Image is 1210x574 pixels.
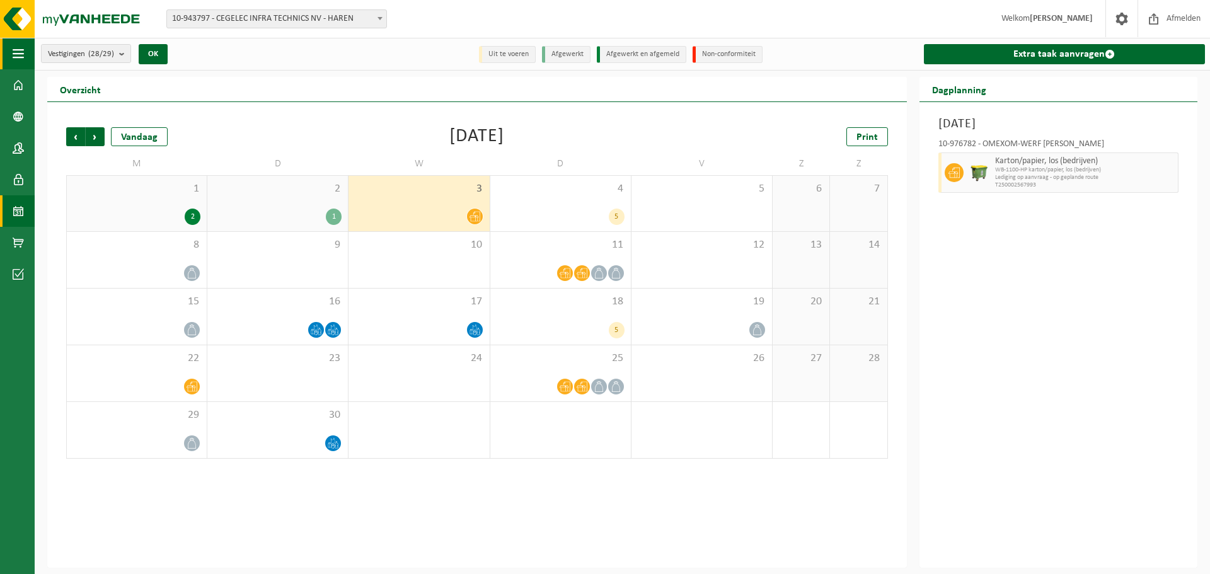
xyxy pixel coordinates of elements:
[111,127,168,146] div: Vandaag
[355,352,483,365] span: 24
[326,209,342,225] div: 1
[830,152,887,175] td: Z
[995,166,1175,174] span: WB-1100-HP karton/papier, los (bedrijven)
[1030,14,1093,23] strong: [PERSON_NAME]
[214,182,342,196] span: 2
[609,209,625,225] div: 5
[166,9,387,28] span: 10-943797 - CEGELEC INFRA TECHNICS NV - HAREN
[355,238,483,252] span: 10
[779,295,823,309] span: 20
[631,152,773,175] td: V
[355,182,483,196] span: 3
[66,127,85,146] span: Vorige
[73,238,200,252] span: 8
[214,408,342,422] span: 30
[995,174,1175,181] span: Lediging op aanvraag - op geplande route
[638,295,766,309] span: 19
[139,44,168,64] button: OK
[938,115,1178,134] h3: [DATE]
[779,238,823,252] span: 13
[924,44,1205,64] a: Extra taak aanvragen
[970,163,989,182] img: WB-1100-HPE-GN-50
[41,44,131,63] button: Vestigingen(28/29)
[497,238,625,252] span: 11
[609,322,625,338] div: 5
[449,127,504,146] div: [DATE]
[995,181,1175,189] span: T250002567993
[214,295,342,309] span: 16
[73,295,200,309] span: 15
[66,152,207,175] td: M
[836,182,880,196] span: 7
[779,352,823,365] span: 27
[86,127,105,146] span: Volgende
[638,238,766,252] span: 12
[490,152,631,175] td: D
[856,132,878,142] span: Print
[349,152,490,175] td: W
[214,352,342,365] span: 23
[938,140,1178,152] div: 10-976782 - OMEXOM-WERF [PERSON_NAME]
[846,127,888,146] a: Print
[497,295,625,309] span: 18
[638,182,766,196] span: 5
[214,238,342,252] span: 9
[185,209,200,225] div: 2
[47,77,113,101] h2: Overzicht
[773,152,830,175] td: Z
[693,46,763,63] li: Non-conformiteit
[779,182,823,196] span: 6
[167,10,386,28] span: 10-943797 - CEGELEC INFRA TECHNICS NV - HAREN
[88,50,114,58] count: (28/29)
[497,182,625,196] span: 4
[355,295,483,309] span: 17
[73,182,200,196] span: 1
[497,352,625,365] span: 25
[638,352,766,365] span: 26
[836,295,880,309] span: 21
[597,46,686,63] li: Afgewerkt en afgemeld
[73,352,200,365] span: 22
[919,77,999,101] h2: Dagplanning
[836,352,880,365] span: 28
[836,238,880,252] span: 14
[48,45,114,64] span: Vestigingen
[73,408,200,422] span: 29
[207,152,349,175] td: D
[995,156,1175,166] span: Karton/papier, los (bedrijven)
[479,46,536,63] li: Uit te voeren
[542,46,591,63] li: Afgewerkt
